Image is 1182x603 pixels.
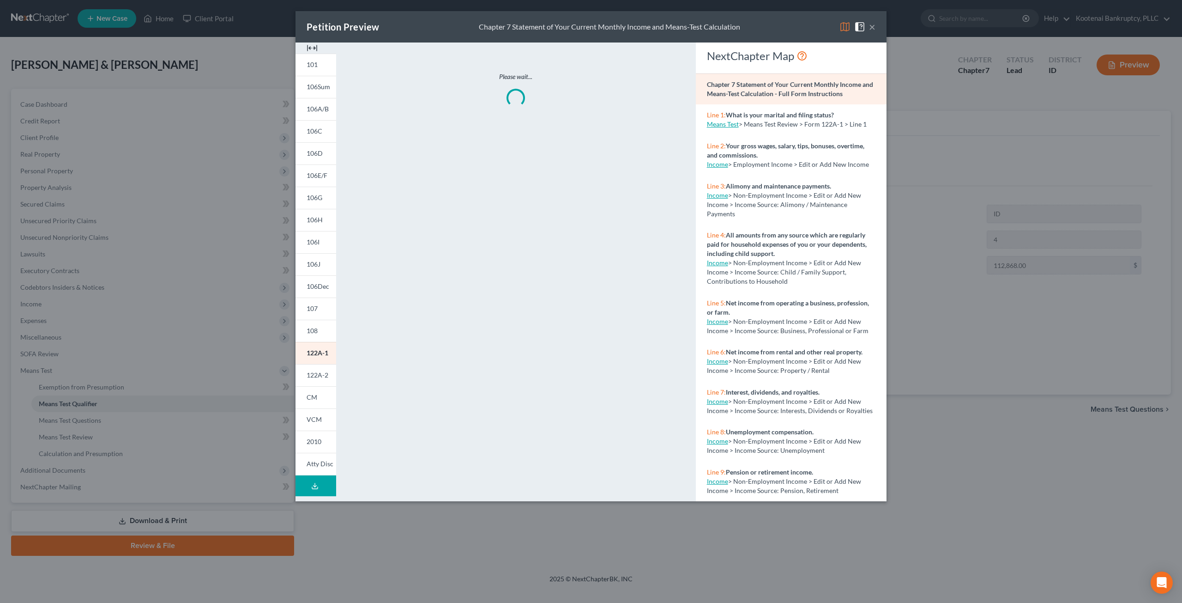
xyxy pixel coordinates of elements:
[307,238,320,246] span: 106I
[307,393,317,401] span: CM
[295,364,336,386] a: 122A-2
[375,72,657,81] p: Please wait...
[707,231,867,257] strong: All amounts from any source which are regularly paid for household expenses of you or your depend...
[307,43,318,54] img: expand-e0f6d898513216a626fdd78e52531dac95497ffd26381d4c15ee2fc46db09dca.svg
[707,477,728,485] a: Income
[707,437,728,445] a: Income
[707,160,728,168] a: Income
[707,299,869,316] strong: Net income from operating a business, profession, or farm.
[739,120,867,128] span: > Means Test Review > Form 122A-1 > Line 1
[726,468,813,476] strong: Pension or retirement income.
[707,142,726,150] span: Line 2:
[295,275,336,298] a: 106Dec
[295,231,336,253] a: 106I
[295,342,336,364] a: 122A-1
[707,142,864,159] strong: Your gross wages, salary, tips, bonuses, overtime, and commissions.
[726,348,862,356] strong: Net income from rental and other real property.
[707,259,728,267] a: Income
[307,371,328,379] span: 122A-2
[707,317,868,335] span: > Non-Employment Income > Edit or Add New Income > Income Source: Business, Professional or Farm
[707,357,728,365] a: Income
[707,259,861,285] span: > Non-Employment Income > Edit or Add New Income > Income Source: Child / Family Support, Contrib...
[707,49,875,63] div: NextChapter Map
[295,453,336,475] a: Atty Disc
[707,397,728,405] a: Income
[295,142,336,164] a: 106D
[307,61,318,68] span: 101
[707,468,726,476] span: Line 9:
[295,253,336,275] a: 106J
[307,282,329,290] span: 106Dec
[307,105,329,113] span: 106A/B
[707,317,728,325] a: Income
[707,120,739,128] a: Means Test
[307,460,333,468] span: Atty Disc
[707,191,861,218] span: > Non-Employment Income > Edit or Add New Income > Income Source: Alimony / Maintenance Payments
[726,182,831,190] strong: Alimony and maintenance payments.
[307,149,323,157] span: 106D
[707,182,726,190] span: Line 3:
[707,111,726,119] span: Line 1:
[307,20,379,33] div: Petition Preview
[307,305,318,312] span: 107
[726,428,814,436] strong: Unemployment compensation.
[295,76,336,98] a: 106Sum
[707,299,726,307] span: Line 5:
[854,21,865,32] img: help-close-5ba153eb36485ed6c1ea00a893f15db1cb9b99d6cae46e1a8edb6c62d00a1a76.svg
[707,397,873,414] span: > Non-Employment Income > Edit or Add New Income > Income Source: Interests, Dividends or Royalties
[295,209,336,231] a: 106H
[295,431,336,453] a: 2010
[1151,572,1173,594] div: Open Intercom Messenger
[726,111,834,119] strong: What is your marital and filing status?
[839,21,850,32] img: map-eea8200ae884c6f1103ae1953ef3d486a96c86aabb227e865a55264e3737af1f.svg
[307,327,318,335] span: 108
[307,127,322,135] span: 106C
[707,80,873,97] strong: Chapter 7 Statement of Your Current Monthly Income and Means-Test Calculation - Full Form Instruc...
[707,357,861,374] span: > Non-Employment Income > Edit or Add New Income > Income Source: Property / Rental
[707,477,861,494] span: > Non-Employment Income > Edit or Add New Income > Income Source: Pension, Retirement
[295,320,336,342] a: 108
[726,388,820,396] strong: Interest, dividends, and royalties.
[707,428,726,436] span: Line 8:
[479,22,740,32] div: Chapter 7 Statement of Your Current Monthly Income and Means-Test Calculation
[295,120,336,142] a: 106C
[307,260,320,268] span: 106J
[707,388,726,396] span: Line 7:
[707,231,726,239] span: Line 4:
[295,298,336,320] a: 107
[307,194,322,201] span: 106G
[307,216,323,224] span: 106H
[707,348,726,356] span: Line 6:
[295,408,336,431] a: VCM
[307,83,330,91] span: 106Sum
[728,160,869,168] span: > Employment Income > Edit or Add New Income
[295,187,336,209] a: 106G
[307,438,321,445] span: 2010
[707,437,861,454] span: > Non-Employment Income > Edit or Add New Income > Income Source: Unemployment
[307,171,327,179] span: 106E/F
[307,349,328,357] span: 122A-1
[295,98,336,120] a: 106A/B
[295,386,336,408] a: CM
[707,191,728,199] a: Income
[869,21,875,32] button: ×
[295,54,336,76] a: 101
[307,415,322,423] span: VCM
[295,164,336,187] a: 106E/F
